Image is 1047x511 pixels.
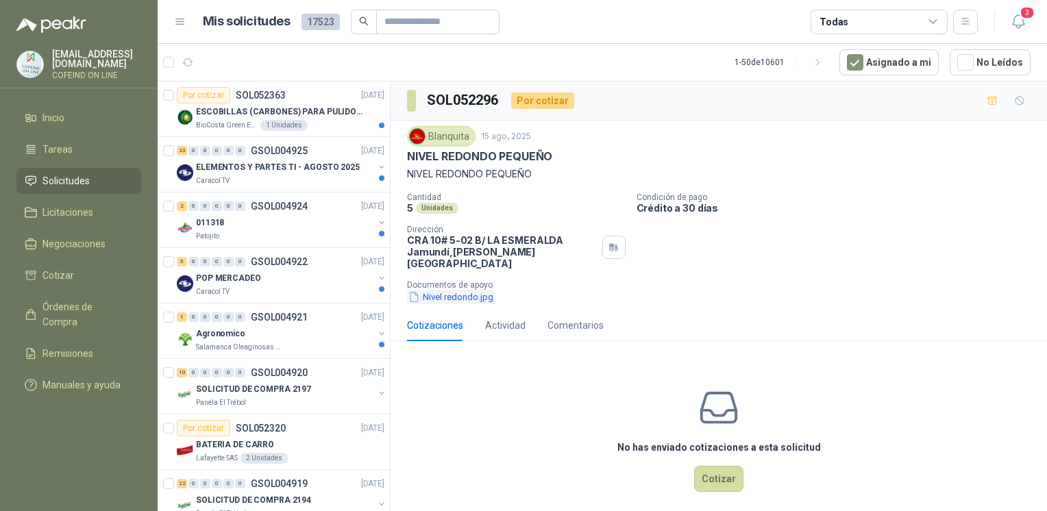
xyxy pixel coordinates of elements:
div: 0 [223,479,234,488]
a: 1 0 0 0 0 0 GSOL004921[DATE] Company LogoAgronomicoSalamanca Oleaginosas SAS [177,309,387,353]
p: ELEMENTOS Y PARTES TI - AGOSTO 2025 [196,161,360,174]
div: Blanquita [407,126,476,147]
p: Salamanca Oleaginosas SAS [196,342,282,353]
p: Cantidad [407,192,626,202]
span: Inicio [42,110,64,125]
div: 0 [188,257,199,266]
p: GSOL004925 [251,146,308,155]
p: SOLICITUD DE COMPRA 2194 [196,494,311,507]
div: Todas [820,14,848,29]
a: Manuales y ayuda [16,372,141,398]
div: 0 [235,479,245,488]
p: Documentos de apoyo [407,280,1042,290]
span: Manuales y ayuda [42,377,121,392]
p: GSOL004921 [251,312,308,322]
div: 0 [235,146,245,155]
p: [DATE] [361,145,384,158]
a: 5 0 0 0 0 0 GSOL004922[DATE] Company LogoPOP MERCADEOCaracol TV [177,253,387,297]
span: Licitaciones [42,205,93,220]
p: [EMAIL_ADDRESS][DOMAIN_NAME] [52,49,141,68]
p: [DATE] [361,89,384,102]
span: Órdenes de Compra [42,299,128,329]
div: 0 [188,479,199,488]
p: Condición de pago [637,192,1042,202]
div: Unidades [416,203,458,214]
img: Company Logo [17,51,43,77]
p: Panela El Trébol [196,397,246,408]
p: 15 ago, 2025 [481,130,531,143]
p: COFEIND ON LINE [52,71,141,79]
p: [DATE] [361,255,384,269]
p: BioCosta Green Energy S.A.S [196,120,258,131]
p: Agronomico [196,327,245,340]
a: Cotizar [16,262,141,288]
p: POP MERCADEO [196,272,261,285]
p: [DATE] [361,200,384,213]
div: 0 [188,312,199,322]
span: Cotizar [42,268,74,283]
a: Licitaciones [16,199,141,225]
p: 5 [407,202,413,214]
p: Patojito [196,231,219,242]
div: 0 [223,368,234,377]
div: 5 [177,257,187,266]
p: 011318 [196,216,224,229]
h3: SOL052296 [427,90,500,111]
span: search [359,16,369,26]
button: 3 [1006,10,1031,34]
div: 0 [235,257,245,266]
p: Crédito a 30 días [637,202,1042,214]
p: [DATE] [361,422,384,435]
div: 0 [235,312,245,322]
div: 0 [200,368,210,377]
a: Tareas [16,136,141,162]
span: 3 [1020,6,1035,19]
a: Órdenes de Compra [16,294,141,335]
p: Caracol TV [196,175,230,186]
img: Company Logo [177,164,193,181]
img: Company Logo [177,331,193,347]
div: 0 [223,312,234,322]
span: Remisiones [42,346,93,361]
div: Por cotizar [177,87,230,103]
div: 0 [200,479,210,488]
a: Remisiones [16,340,141,366]
div: 2 Unidades [241,453,288,464]
img: Company Logo [177,220,193,236]
div: 1 [177,312,187,322]
div: 10 [177,368,187,377]
div: 22 [177,479,187,488]
p: GSOL004920 [251,368,308,377]
div: 0 [200,312,210,322]
span: Negociaciones [42,236,106,251]
p: NIVEL REDONDO PEQUEÑO [407,166,1031,182]
a: 23 0 0 0 0 0 GSOL004925[DATE] Company LogoELEMENTOS Y PARTES TI - AGOSTO 2025Caracol TV [177,142,387,186]
div: 0 [200,257,210,266]
div: 0 [200,201,210,211]
p: SOLICITUD DE COMPRA 2197 [196,383,311,396]
img: Company Logo [177,386,193,403]
a: Solicitudes [16,168,141,194]
div: 0 [188,201,199,211]
div: 0 [212,146,222,155]
h3: No has enviado cotizaciones a esta solicitud [617,440,821,455]
h1: Mis solicitudes [203,12,291,32]
button: Cotizar [694,466,743,492]
div: Actividad [485,318,526,333]
a: 2 0 0 0 0 0 GSOL004924[DATE] Company Logo011318Patojito [177,198,387,242]
a: 10 0 0 0 0 0 GSOL004920[DATE] Company LogoSOLICITUD DE COMPRA 2197Panela El Trébol [177,364,387,408]
div: 0 [223,146,234,155]
a: Inicio [16,105,141,131]
p: ESCOBILLAS (CARBONES) PARA PULIDORA DEWALT [196,105,367,119]
p: BATERIA DE CARRO [196,438,274,451]
p: Dirección [407,225,597,234]
div: Cotizaciones [407,318,463,333]
img: Logo peakr [16,16,86,33]
p: [DATE] [361,366,384,379]
p: SOL052320 [236,423,286,433]
button: No Leídos [950,49,1031,75]
div: 0 [235,368,245,377]
div: 0 [212,312,222,322]
div: 0 [188,368,199,377]
img: Company Logo [177,275,193,292]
